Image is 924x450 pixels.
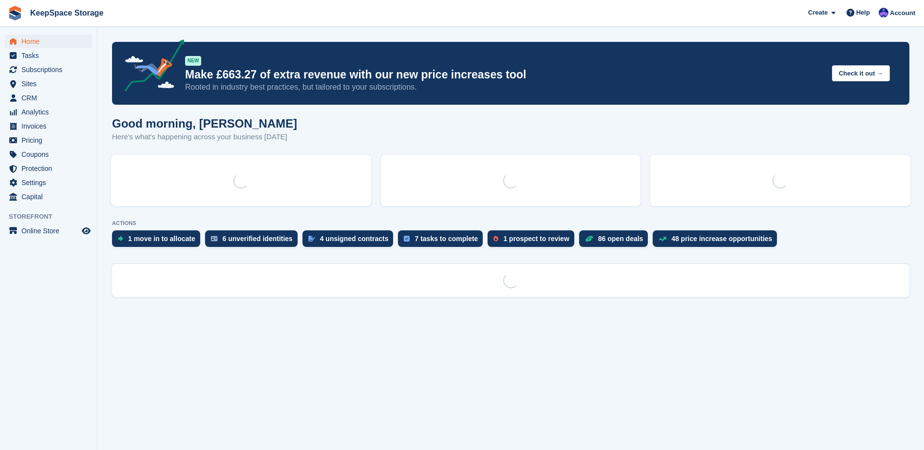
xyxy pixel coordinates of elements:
a: menu [5,119,92,133]
span: Settings [21,176,80,189]
span: Subscriptions [21,63,80,76]
img: price_increase_opportunities-93ffe204e8149a01c8c9dc8f82e8f89637d9d84a8eef4429ea346261dce0b2c0.svg [659,237,666,241]
img: task-75834270c22a3079a89374b754ae025e5fb1db73e45f91037f5363f120a921f8.svg [404,236,410,242]
a: 1 move in to allocate [112,230,205,252]
span: Home [21,35,80,48]
p: Here's what's happening across your business [DATE] [112,131,297,143]
img: price-adjustments-announcement-icon-8257ccfd72463d97f412b2fc003d46551f7dbcb40ab6d574587a9cd5c0d94... [116,39,185,95]
a: 6 unverified identities [205,230,302,252]
div: 7 tasks to complete [415,235,478,243]
h1: Good morning, [PERSON_NAME] [112,117,297,130]
a: menu [5,162,92,175]
span: Storefront [9,212,97,222]
img: move_ins_to_allocate_icon-fdf77a2bb77ea45bf5b3d319d69a93e2d87916cf1d5bf7949dd705db3b84f3ca.svg [118,236,123,242]
img: stora-icon-8386f47178a22dfd0bd8f6a31ec36ba5ce8667c1dd55bd0f319d3a0aa187defe.svg [8,6,22,20]
div: NEW [185,56,201,66]
div: 6 unverified identities [223,235,293,243]
a: menu [5,63,92,76]
a: menu [5,148,92,161]
p: Rooted in industry best practices, but tailored to your subscriptions. [185,82,824,93]
a: 1 prospect to review [488,230,579,252]
a: menu [5,176,92,189]
a: 86 open deals [579,230,653,252]
a: Preview store [80,225,92,237]
span: Account [890,8,915,18]
button: Check it out → [832,65,890,81]
span: Protection [21,162,80,175]
span: Capital [21,190,80,204]
a: menu [5,133,92,147]
span: CRM [21,91,80,105]
a: KeepSpace Storage [26,5,107,21]
div: 1 move in to allocate [128,235,195,243]
a: menu [5,224,92,238]
div: 48 price increase opportunities [671,235,772,243]
a: 48 price increase opportunities [653,230,782,252]
p: Make £663.27 of extra revenue with our new price increases tool [185,68,824,82]
span: Help [856,8,870,18]
img: contract_signature_icon-13c848040528278c33f63329250d36e43548de30e8caae1d1a13099fd9432cc5.svg [308,236,315,242]
span: Tasks [21,49,80,62]
img: prospect-51fa495bee0391a8d652442698ab0144808aea92771e9ea1ae160a38d050c398.svg [493,236,498,242]
a: menu [5,35,92,48]
a: menu [5,105,92,119]
div: 4 unsigned contracts [320,235,389,243]
span: Online Store [21,224,80,238]
a: menu [5,49,92,62]
a: menu [5,190,92,204]
img: verify_identity-adf6edd0f0f0b5bbfe63781bf79b02c33cf7c696d77639b501bdc392416b5a36.svg [211,236,218,242]
a: menu [5,77,92,91]
span: Pricing [21,133,80,147]
span: Invoices [21,119,80,133]
p: ACTIONS [112,220,909,226]
img: deal-1b604bf984904fb50ccaf53a9ad4b4a5d6e5aea283cecdc64d6e3604feb123c2.svg [585,235,593,242]
span: Create [808,8,828,18]
div: 86 open deals [598,235,643,243]
span: Sites [21,77,80,91]
a: menu [5,91,92,105]
span: Analytics [21,105,80,119]
img: Chloe Clark [879,8,888,18]
div: 1 prospect to review [503,235,569,243]
a: 7 tasks to complete [398,230,488,252]
a: 4 unsigned contracts [302,230,398,252]
span: Coupons [21,148,80,161]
